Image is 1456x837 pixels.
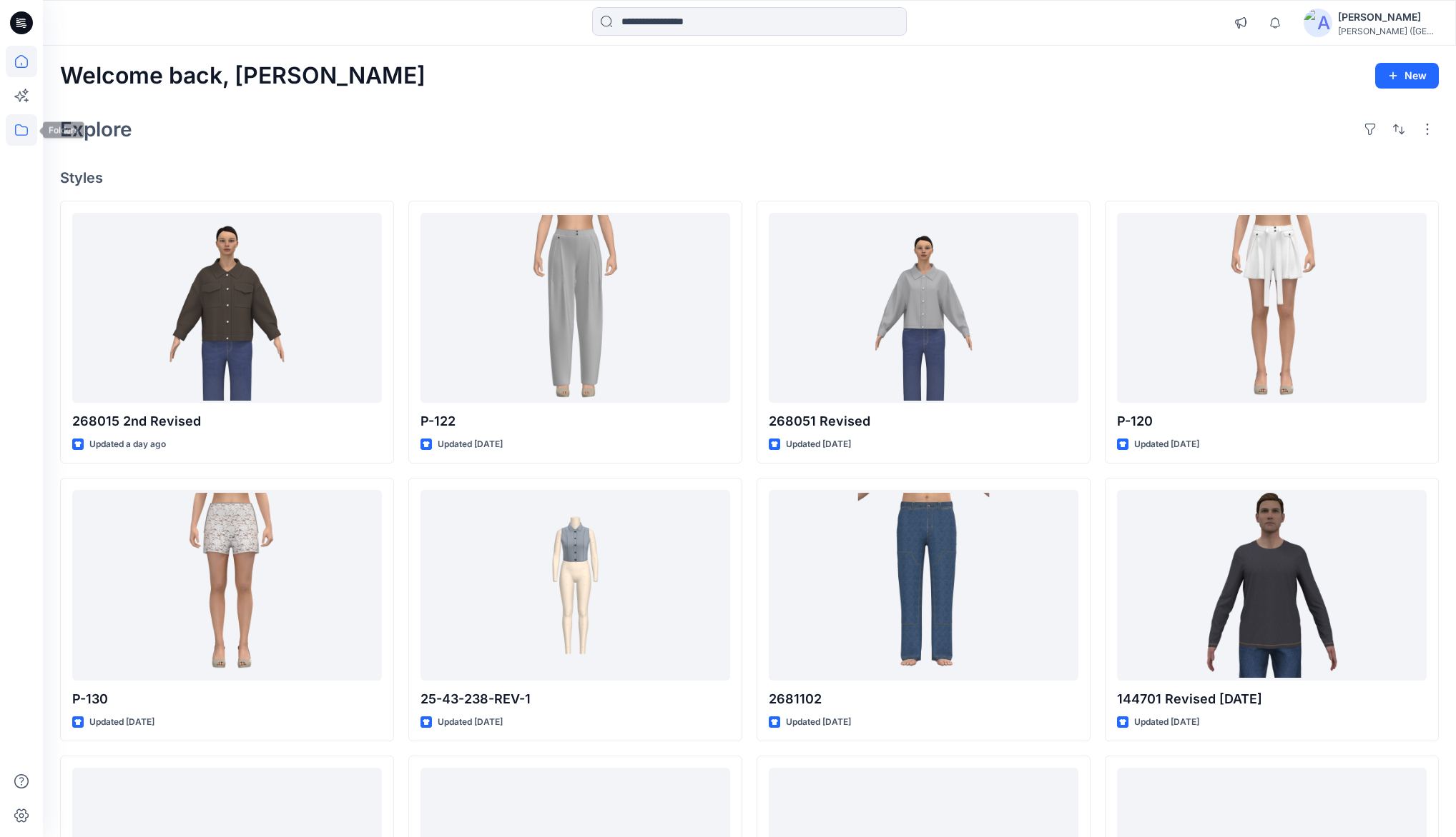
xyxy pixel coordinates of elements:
[769,490,1078,680] a: 2681102
[72,689,382,709] p: P-130
[1117,213,1427,403] a: P-120
[420,213,730,403] a: P-122
[786,715,851,730] p: Updated [DATE]
[786,437,851,452] p: Updated [DATE]
[72,411,382,431] p: 268015 2nd Revised
[1117,689,1427,709] p: 144701 Revised [DATE]
[1338,9,1438,26] div: [PERSON_NAME]
[1117,411,1427,431] p: P-120
[420,411,730,431] p: P-122
[89,715,154,730] p: Updated [DATE]
[1134,437,1199,452] p: Updated [DATE]
[72,213,382,403] a: 268015 2nd Revised
[60,169,1439,186] h4: Styles
[1304,9,1332,37] img: avatar
[1134,715,1199,730] p: Updated [DATE]
[60,118,132,141] h2: Explore
[438,715,503,730] p: Updated [DATE]
[769,213,1078,403] a: 268051 Revised
[420,490,730,680] a: 25-43-238-REV-1
[769,689,1078,709] p: 2681102
[89,437,166,452] p: Updated a day ago
[60,63,426,89] h2: Welcome back, [PERSON_NAME]
[769,411,1078,431] p: 268051 Revised
[420,689,730,709] p: 25-43-238-REV-1
[1117,490,1427,680] a: 144701 Revised 21-08-2025
[1338,26,1438,36] div: [PERSON_NAME] ([GEOGRAPHIC_DATA]) Exp...
[72,490,382,680] a: P-130
[1375,63,1439,89] button: New
[438,437,503,452] p: Updated [DATE]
